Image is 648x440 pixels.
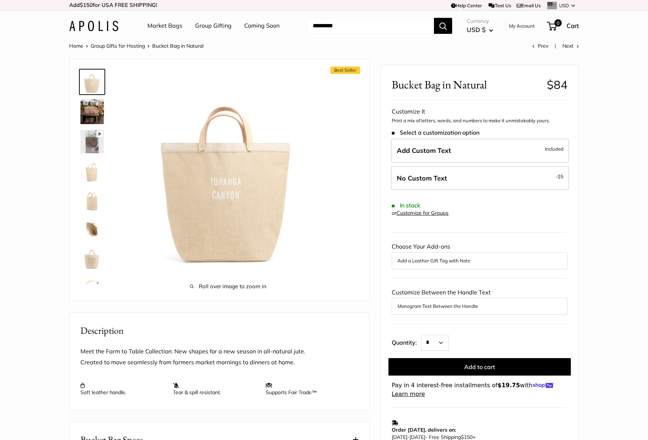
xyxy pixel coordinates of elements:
button: Monogram Text Between the Handle [398,302,562,310]
a: Text Us [489,3,511,8]
span: Included [545,144,564,153]
p: Supports Fair Trade™ [266,382,351,396]
a: 0 Cart [548,20,579,32]
span: USD $ [467,26,486,33]
a: Prev [532,43,548,49]
a: Market Bags [147,20,182,31]
p: Print a mix of letters, words, and numbers to make it unmistakably yours. [392,117,568,124]
span: Best Seller [331,67,360,74]
span: $5 [558,173,564,179]
a: Bucket Bag in Natural [79,158,105,184]
span: Cart [566,22,579,29]
span: $150 [80,1,93,8]
button: Search [434,18,452,34]
span: Add Custom Text [397,146,451,155]
a: Group Gifting [195,20,232,31]
a: Bucket Bag in Natural [79,245,105,271]
img: Bucket Bag in Natural [80,217,104,241]
span: In stock [392,202,420,209]
span: - [556,172,564,181]
strong: Order [DATE], delivers on: [392,427,456,433]
button: USD $ [467,24,493,36]
span: Currency [467,16,493,26]
a: Bucket Bag in Natural [79,187,105,213]
img: Bucket Bag in Natural [80,276,104,299]
div: Customize Between the Handle Text [392,287,568,314]
img: Bucket Bag in Natural [80,159,104,182]
span: $84 [547,78,568,92]
a: Help Center [451,3,482,8]
a: Coming Soon [244,20,280,31]
p: Soft leather handle. [80,382,166,396]
label: Quantity: [392,333,421,351]
a: Bucket Bag in Natural [79,69,105,95]
div: or [392,208,449,218]
a: Bucket Bag in Natural [79,216,105,242]
span: No Custom Text [397,174,447,182]
a: Bucket Bag in Natural [79,98,105,126]
a: My Account [509,21,535,30]
span: Bucket Bag in Natural [152,43,204,49]
input: Search... [307,18,434,34]
img: Bucket Bag in Natural [80,99,104,124]
span: 0 [554,19,562,27]
a: Email Us [517,3,541,8]
img: Bucket Bag in Natural [80,246,104,270]
button: Add a Leather Gift Tag with Note [398,256,562,265]
a: Home [69,43,83,49]
a: Customize for Groups [396,210,449,216]
button: Add to cart [388,358,571,376]
img: Bucket Bag in Natural [80,70,104,94]
nav: Breadcrumb [69,41,204,51]
img: Bucket Bag in Natural [80,130,104,153]
span: Roll over image to zoom in [128,281,329,292]
img: Bucket Bag in Natural [80,188,104,211]
div: Choose Your Add-ons [392,241,568,269]
h2: Description [80,324,358,338]
img: Apolis [69,21,118,31]
span: Select a customization option [392,129,479,136]
a: Group Gifts for Hosting [91,43,145,49]
img: Bucket Bag in Natural [128,70,329,271]
label: Add Custom Text [391,139,569,163]
a: Bucket Bag in Natural [79,128,105,155]
span: Bucket Bag in Natural [392,78,541,91]
div: Customize It [392,106,568,117]
span: USD [559,3,569,8]
p: Tear & spill resistant. [173,382,258,396]
a: Bucket Bag in Natural [79,274,105,300]
a: Next [562,43,579,49]
p: Meet the Farm to Table Collection: New shapes for a new season in all-natural jute. Created to mo... [80,346,358,368]
label: Leave Blank [391,166,569,190]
